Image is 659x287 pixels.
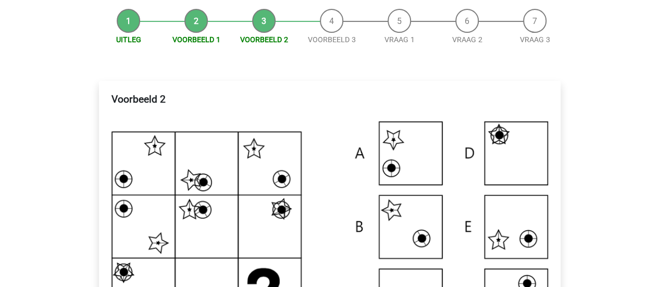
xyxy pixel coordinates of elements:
a: Voorbeeld 3 [308,35,356,44]
a: Vraag 3 [520,35,550,44]
a: Voorbeeld 2 [240,35,288,44]
a: Vraag 2 [452,35,482,44]
a: Voorbeeld 1 [172,35,220,44]
b: Voorbeeld 2 [111,93,166,105]
a: Uitleg [116,35,141,44]
a: Vraag 1 [384,35,415,44]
